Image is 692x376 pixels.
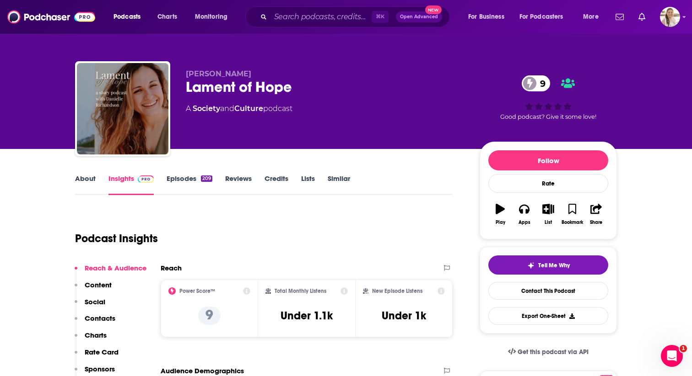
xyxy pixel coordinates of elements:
span: and [220,104,234,113]
p: Contacts [85,314,115,323]
input: Search podcasts, credits, & more... [270,10,372,24]
div: Rate [488,174,608,193]
h2: Total Monthly Listens [275,288,326,294]
span: Logged in as acquavie [660,7,680,27]
a: Culture [234,104,263,113]
span: Tell Me Why [538,262,570,269]
h1: Podcast Insights [75,232,158,245]
a: Credits [265,174,288,195]
a: Similar [328,174,350,195]
img: Podchaser - Follow, Share and Rate Podcasts [7,8,95,26]
button: open menu [189,10,239,24]
a: Contact This Podcast [488,282,608,300]
a: Show notifications dropdown [635,9,649,25]
span: New [425,5,442,14]
h2: Reach [161,264,182,272]
a: 9 [522,75,550,91]
a: Episodes209 [167,174,212,195]
span: For Podcasters [519,11,563,23]
button: Contacts [75,314,115,331]
div: 9Good podcast? Give it some love! [480,69,617,126]
button: open menu [577,10,610,24]
span: Monitoring [195,11,227,23]
h2: Power Score™ [179,288,215,294]
button: open menu [107,10,152,24]
span: For Business [468,11,504,23]
p: Reach & Audience [85,264,146,272]
a: Society [193,104,220,113]
p: Charts [85,331,107,339]
div: 209 [201,175,212,182]
span: 1 [680,345,687,352]
a: Charts [151,10,183,24]
button: Show profile menu [660,7,680,27]
p: Rate Card [85,348,119,356]
h2: New Episode Listens [372,288,422,294]
div: List [545,220,552,225]
iframe: Intercom live chat [661,345,683,367]
span: Good podcast? Give it some love! [500,113,596,120]
button: Open AdvancedNew [396,11,442,22]
button: Charts [75,331,107,348]
img: User Profile [660,7,680,27]
span: Get this podcast via API [518,348,589,356]
h3: Under 1.1k [281,309,333,323]
button: tell me why sparkleTell Me Why [488,255,608,275]
div: Apps [519,220,530,225]
img: Lament of Hope [77,63,168,154]
h3: Under 1k [382,309,426,323]
button: Rate Card [75,348,119,365]
button: Apps [512,198,536,231]
button: Reach & Audience [75,264,146,281]
button: Follow [488,150,608,170]
button: Export One-Sheet [488,307,608,325]
span: 9 [531,75,550,91]
button: open menu [462,10,516,24]
button: Share [584,198,608,231]
p: 9 [198,307,221,325]
span: More [583,11,599,23]
p: Social [85,297,105,306]
p: Content [85,281,112,289]
a: Lists [301,174,315,195]
button: Social [75,297,105,314]
a: Reviews [225,174,252,195]
div: Bookmark [562,220,583,225]
span: [PERSON_NAME] [186,69,251,78]
button: open menu [514,10,577,24]
img: tell me why sparkle [527,262,535,269]
button: Bookmark [560,198,584,231]
a: About [75,174,96,195]
button: Play [488,198,512,231]
a: Get this podcast via API [501,341,596,363]
span: Open Advanced [400,15,438,19]
span: ⌘ K [372,11,389,23]
div: A podcast [186,103,292,114]
div: Search podcasts, credits, & more... [254,6,459,27]
span: Podcasts [114,11,141,23]
p: Sponsors [85,365,115,373]
button: Content [75,281,112,297]
div: Share [590,220,602,225]
a: InsightsPodchaser Pro [108,174,154,195]
a: Show notifications dropdown [612,9,627,25]
button: List [536,198,560,231]
span: Charts [157,11,177,23]
div: Play [496,220,505,225]
h2: Audience Demographics [161,366,244,375]
img: Podchaser Pro [138,175,154,183]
